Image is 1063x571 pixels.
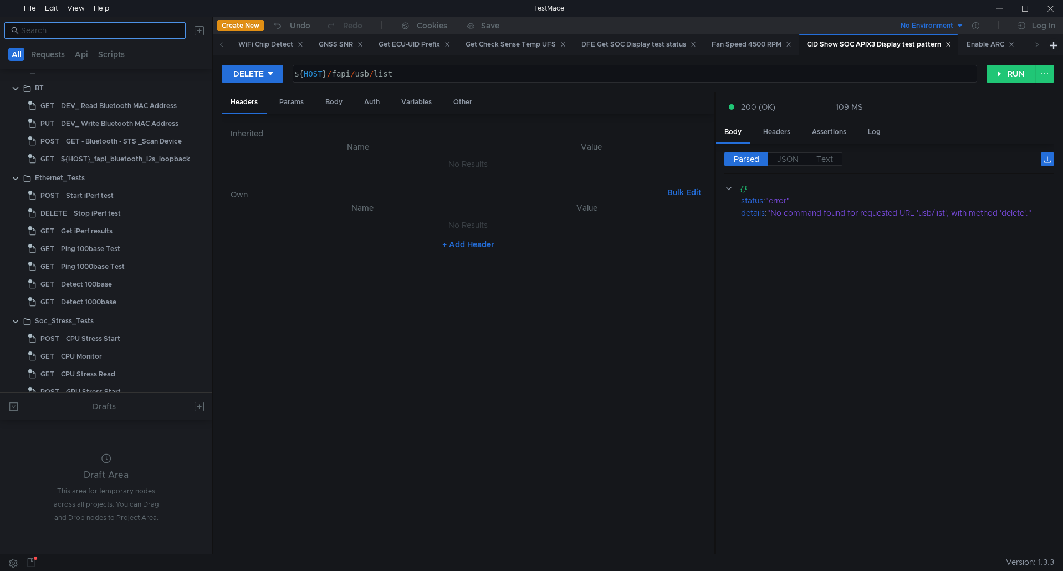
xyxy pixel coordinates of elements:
[663,186,706,199] button: Bulk Edit
[40,133,59,150] span: POST
[233,68,264,80] div: DELETE
[248,201,477,215] th: Name
[61,294,116,310] div: Detect 1000base
[803,122,855,142] div: Assertions
[61,276,112,293] div: Detect 100base
[238,39,303,50] div: WiFi Chip Detect
[40,151,54,167] span: GET
[466,39,566,50] div: Get Check Sense Temp UFS
[95,48,128,61] button: Scripts
[61,241,120,257] div: Ping 100base Test
[40,366,54,383] span: GET
[35,170,85,186] div: Ethernet_Tests
[40,205,67,222] span: DELETE
[61,223,113,239] div: Get iPerf results
[21,24,179,37] input: Search...
[66,330,120,347] div: CPU Stress Start
[66,187,114,204] div: Start iPerf test
[222,65,283,83] button: DELETE
[754,122,799,142] div: Headers
[61,348,102,365] div: CPU Monitor
[444,92,481,113] div: Other
[239,140,477,154] th: Name
[741,101,775,113] span: 200 (OK)
[40,294,54,310] span: GET
[477,140,706,154] th: Value
[379,39,450,50] div: Get ECU-UID Prefix
[66,384,121,400] div: GPU Stress Start
[712,39,791,50] div: Fan Speed 4500 RPM
[767,207,1040,219] div: "No command found for requested URL 'usb/list', with method 'delete'."
[392,92,441,113] div: Variables
[765,195,1040,207] div: "error"
[716,122,750,144] div: Body
[40,258,54,275] span: GET
[741,195,1054,207] div: :
[61,115,178,132] div: DEV_ Write Bluetooth MAC Address
[816,154,833,164] span: Text
[887,17,964,34] button: No Environment
[264,17,318,34] button: Undo
[438,238,499,251] button: + Add Header
[967,39,1014,50] div: Enable ARC
[40,276,54,293] span: GET
[61,366,115,383] div: CPU Stress Read
[777,154,799,164] span: JSON
[66,133,182,150] div: GET - Bluetooth - STS _Scan Device
[901,21,953,31] div: No Environment
[270,92,313,113] div: Params
[40,348,54,365] span: GET
[319,39,363,50] div: GNSS SNR
[581,39,696,50] div: DFE Get SOC Display test status
[477,201,697,215] th: Value
[859,122,890,142] div: Log
[1006,554,1054,570] span: Version: 1.3.3
[40,330,59,347] span: POST
[417,19,447,32] div: Cookies
[316,92,351,113] div: Body
[40,115,54,132] span: PUT
[40,241,54,257] span: GET
[836,102,863,112] div: 109 MS
[481,22,499,29] div: Save
[40,384,59,400] span: POST
[290,19,310,32] div: Undo
[1032,19,1055,32] div: Log In
[93,400,116,413] div: Drafts
[74,205,121,222] div: Stop iPerf test
[355,92,389,113] div: Auth
[231,127,706,140] h6: Inherited
[35,313,94,329] div: Soc_Stress_Tests
[8,48,24,61] button: All
[734,154,759,164] span: Parsed
[807,39,951,50] div: CID Show SOC APIX3 Display test pattern
[740,182,1038,195] div: {}
[28,48,68,61] button: Requests
[61,258,125,275] div: Ping 1000base Test
[35,80,44,96] div: BT
[741,195,763,207] div: status
[318,17,370,34] button: Redo
[40,187,59,204] span: POST
[71,48,91,61] button: Api
[343,19,362,32] div: Redo
[40,98,54,114] span: GET
[222,92,267,114] div: Headers
[61,98,177,114] div: DEV_ Read Bluetooth MAC Address
[448,220,488,230] nz-embed-empty: No Results
[40,223,54,239] span: GET
[231,188,663,201] h6: Own
[448,159,488,169] nz-embed-empty: No Results
[741,207,1054,219] div: :
[61,151,190,167] div: ${HOST}_fapi_bluetooth_i2s_loopback
[217,20,264,31] button: Create New
[987,65,1036,83] button: RUN
[741,207,765,219] div: details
